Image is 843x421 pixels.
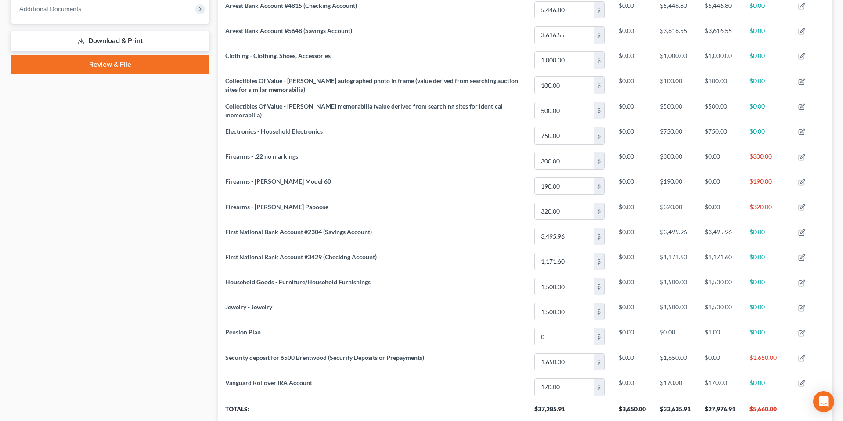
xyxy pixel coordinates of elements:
div: $ [594,77,604,94]
td: $3,495.96 [653,224,698,249]
td: $0.00 [612,47,653,73]
td: $0.00 [612,148,653,173]
td: $3,495.96 [698,224,742,249]
span: Clothing - Clothing, Shoes, Accessories [225,52,331,59]
div: $ [594,178,604,194]
input: 0.00 [535,102,594,119]
div: $ [594,228,604,245]
td: $0.00 [698,199,742,224]
span: Arvest Bank Account #5648 (Savings Account) [225,27,352,34]
input: 0.00 [535,303,594,320]
div: $ [594,127,604,144]
td: $3,616.55 [653,22,698,47]
td: $0.00 [612,274,653,299]
span: Arvest Bank Account #4815 (Checking Account) [225,2,357,9]
td: $0.00 [742,374,791,399]
span: Collectibles Of Value - [PERSON_NAME] memorabilia (value derived from searching sites for identic... [225,102,503,119]
td: $1,650.00 [742,349,791,374]
td: $0.00 [742,274,791,299]
td: $0.00 [612,299,653,324]
div: $ [594,152,604,169]
div: Open Intercom Messenger [813,391,834,412]
span: Jewelry - Jewelry [225,303,272,311]
td: $0.00 [612,123,653,148]
td: $0.00 [742,324,791,349]
div: $ [594,2,604,18]
td: $0.00 [742,224,791,249]
td: $190.00 [653,174,698,199]
span: Collectibles Of Value - [PERSON_NAME] autographed photo in frame (value derived from searching au... [225,77,518,93]
td: $0.00 [698,148,742,173]
input: 0.00 [535,127,594,144]
div: $ [594,328,604,345]
span: Electronics - Household Electronics [225,127,323,135]
span: Security deposit for 6500 Brentwood (Security Deposits or Prepayments) [225,354,424,361]
input: 0.00 [535,52,594,69]
span: Firearms - [PERSON_NAME] Papoose [225,203,328,210]
input: 0.00 [535,203,594,220]
td: $750.00 [653,123,698,148]
td: $1,500.00 [698,274,742,299]
td: $1,500.00 [653,274,698,299]
input: 0.00 [535,27,594,44]
div: $ [594,379,604,396]
td: $0.00 [742,249,791,274]
span: Household Goods - Furniture/Household Furnishings [225,278,371,286]
td: $1.00 [698,324,742,349]
td: $300.00 [742,148,791,173]
td: $0.00 [742,98,791,123]
input: 0.00 [535,278,594,295]
div: $ [594,354,604,370]
td: $1,000.00 [653,47,698,73]
a: Review & File [11,55,209,74]
td: $0.00 [612,174,653,199]
span: Firearms - [PERSON_NAME] Model 60 [225,178,331,185]
td: $0.00 [612,98,653,123]
span: First National Bank Account #2304 (Savings Account) [225,228,372,236]
td: $300.00 [653,148,698,173]
input: 0.00 [535,77,594,94]
td: $3,616.55 [698,22,742,47]
input: 0.00 [535,253,594,270]
td: $0.00 [612,73,653,98]
td: $500.00 [698,98,742,123]
div: $ [594,27,604,44]
span: Firearms - .22 no markings [225,152,298,160]
div: $ [594,253,604,270]
td: $320.00 [742,199,791,224]
input: 0.00 [535,328,594,345]
td: $0.00 [653,324,698,349]
td: $0.00 [612,199,653,224]
td: $1,650.00 [653,349,698,374]
span: Vanguard Rollover IRA Account [225,379,312,386]
span: First National Bank Account #3429 (Checking Account) [225,253,377,261]
input: 0.00 [535,379,594,396]
td: $500.00 [653,98,698,123]
td: $0.00 [742,73,791,98]
input: 0.00 [535,152,594,169]
td: $750.00 [698,123,742,148]
td: $0.00 [742,299,791,324]
td: $100.00 [698,73,742,98]
td: $0.00 [742,123,791,148]
div: $ [594,52,604,69]
td: $0.00 [612,224,653,249]
td: $190.00 [742,174,791,199]
span: Pension Plan [225,328,261,336]
a: Download & Print [11,31,209,51]
div: $ [594,102,604,119]
span: Additional Documents [19,5,81,12]
div: $ [594,203,604,220]
td: $0.00 [698,349,742,374]
td: $1,500.00 [653,299,698,324]
div: $ [594,303,604,320]
td: $1,000.00 [698,47,742,73]
div: $ [594,278,604,295]
td: $0.00 [742,22,791,47]
input: 0.00 [535,2,594,18]
td: $1,500.00 [698,299,742,324]
td: $320.00 [653,199,698,224]
input: 0.00 [535,228,594,245]
td: $1,171.60 [653,249,698,274]
td: $0.00 [612,324,653,349]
